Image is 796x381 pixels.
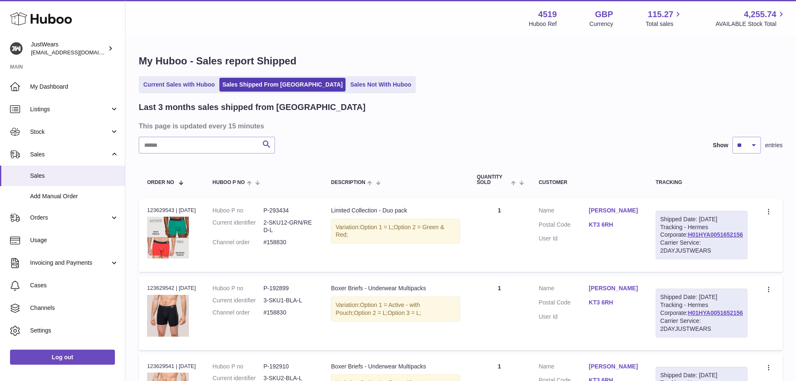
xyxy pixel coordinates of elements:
a: Log out [10,350,115,365]
div: 123629542 | [DATE] [147,284,196,292]
h3: This page is updated every 15 minutes [139,121,781,130]
a: KT3 6RH [589,299,639,307]
div: 123629541 | [DATE] [147,363,196,370]
dd: P-293434 [263,207,314,215]
span: Option 2 = L; [354,309,388,316]
strong: GBP [595,9,613,20]
span: Order No [147,180,174,185]
dt: Name [539,363,589,373]
td: 1 [468,198,530,272]
a: H01HYA0051652156 [688,309,743,316]
dt: Huboo P no [213,207,264,215]
dt: Name [539,207,589,217]
span: Total sales [646,20,683,28]
dd: #158830 [263,309,314,317]
span: Listings [30,105,110,113]
a: Current Sales with Huboo [140,78,218,92]
dt: Name [539,284,589,294]
div: Currency [590,20,613,28]
a: H01HYA0051652156 [688,231,743,238]
span: Sales [30,172,119,180]
h1: My Huboo - Sales report Shipped [139,54,783,68]
img: 45191626283036.jpg [147,295,189,337]
dt: User Id [539,235,589,243]
div: Tracking [656,180,748,185]
span: [EMAIL_ADDRESS][DOMAIN_NAME] [31,49,123,56]
a: 115.27 Total sales [646,9,683,28]
div: Shipped Date: [DATE] [660,293,743,301]
dd: P-192899 [263,284,314,292]
a: [PERSON_NAME] [589,363,639,371]
dd: P-192910 [263,363,314,371]
div: 123629543 | [DATE] [147,207,196,214]
div: Variation: [331,297,460,322]
div: Huboo Ref [529,20,557,28]
span: Option 2 = Green & Red; [336,224,444,238]
dt: User Id [539,313,589,321]
div: Shipped Date: [DATE] [660,371,743,379]
span: 115.27 [648,9,673,20]
div: Variation: [331,219,460,244]
span: Invoicing and Payments [30,259,110,267]
dt: Postal Code [539,299,589,309]
a: KT3 6RH [589,221,639,229]
span: Stock [30,128,110,136]
img: 45191626274438.jpg [147,217,189,258]
a: Sales Shipped From [GEOGRAPHIC_DATA] [219,78,346,92]
span: entries [765,141,783,149]
dd: 2-SKU12-GRN/RED-L [263,219,314,235]
a: Sales Not With Huboo [347,78,414,92]
img: internalAdmin-4519@internal.huboo.com [10,42,23,55]
span: Quantity Sold [477,174,509,185]
div: Carrier Service: 2DAYJUSTWEARS [660,317,743,333]
dt: Huboo P no [213,284,264,292]
div: Carrier Service: 2DAYJUSTWEARS [660,239,743,255]
span: Channels [30,304,119,312]
span: Add Manual Order [30,192,119,200]
div: Tracking - Hermes Corporate: [656,289,748,337]
label: Show [713,141,728,149]
span: AVAILABLE Stock Total [715,20,786,28]
div: Limited Collection - Duo pack [331,207,460,215]
dt: Current identifier [213,297,264,304]
div: JustWears [31,41,106,56]
dd: 3-SKU1-BLA-L [263,297,314,304]
span: Usage [30,236,119,244]
a: [PERSON_NAME] [589,207,639,215]
div: Boxer Briefs - Underwear Multipacks [331,363,460,371]
dd: #158830 [263,238,314,246]
span: Option 3 = L; [387,309,421,316]
strong: 4519 [538,9,557,20]
div: Tracking - Hermes Corporate: [656,211,748,259]
a: [PERSON_NAME] [589,284,639,292]
span: Option 1 = Active - with Pouch; [336,302,420,316]
div: Customer [539,180,639,185]
span: Settings [30,327,119,335]
span: Cases [30,281,119,289]
span: 4,255.74 [744,9,776,20]
span: Sales [30,151,110,159]
td: 1 [468,276,530,350]
div: Shipped Date: [DATE] [660,215,743,223]
span: Huboo P no [213,180,245,185]
span: Description [331,180,365,185]
span: My Dashboard [30,83,119,91]
dt: Current identifier [213,219,264,235]
div: Boxer Briefs - Underwear Multipacks [331,284,460,292]
span: Orders [30,214,110,222]
a: 4,255.74 AVAILABLE Stock Total [715,9,786,28]
h2: Last 3 months sales shipped from [GEOGRAPHIC_DATA] [139,102,366,113]
dt: Huboo P no [213,363,264,371]
dt: Channel order [213,309,264,317]
dt: Channel order [213,238,264,246]
span: Option 1 = L; [360,224,394,230]
dt: Postal Code [539,221,589,231]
